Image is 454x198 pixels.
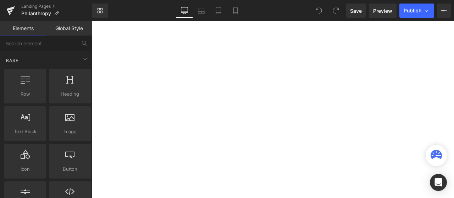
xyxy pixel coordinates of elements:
[176,4,193,18] a: Desktop
[369,4,397,18] a: Preview
[51,128,89,135] span: Image
[46,21,92,35] a: Global Style
[437,4,451,18] button: More
[404,8,421,13] span: Publish
[399,4,434,18] button: Publish
[6,90,44,98] span: Row
[21,4,92,9] a: Landing Pages
[6,128,44,135] span: Text Block
[430,174,447,191] div: Open Intercom Messenger
[92,4,108,18] a: New Library
[6,165,44,173] span: Icon
[227,4,244,18] a: Mobile
[51,165,89,173] span: Button
[312,4,326,18] button: Undo
[5,57,19,64] span: Base
[210,4,227,18] a: Tablet
[350,7,362,15] span: Save
[21,11,51,16] span: Philanthropy
[193,4,210,18] a: Laptop
[329,4,343,18] button: Redo
[51,90,89,98] span: Heading
[373,7,392,15] span: Preview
